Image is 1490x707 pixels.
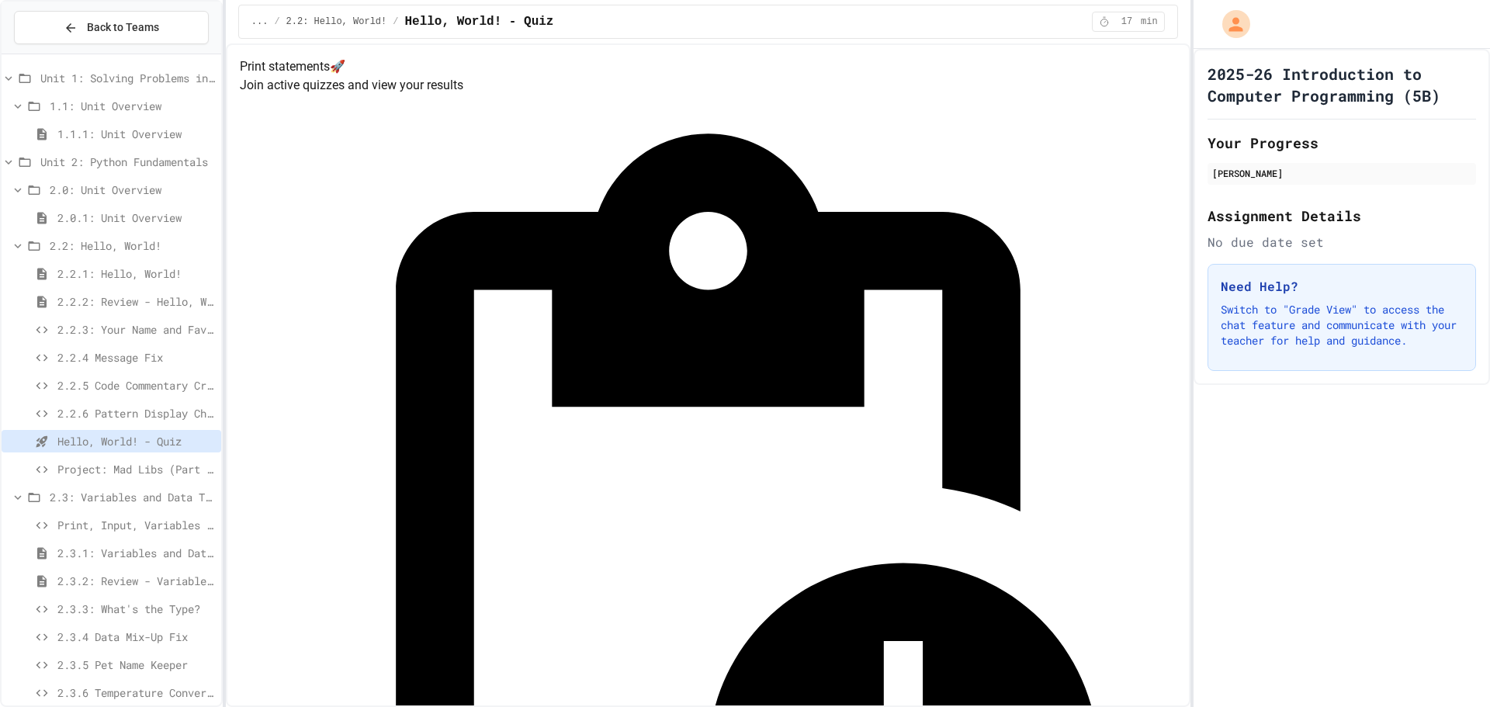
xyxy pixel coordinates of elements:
span: 2.2: Hello, World! [50,237,215,254]
span: 2.3.4 Data Mix-Up Fix [57,629,215,645]
span: 17 [1114,16,1139,28]
h1: 2025-26 Introduction to Computer Programming (5B) [1208,63,1476,106]
span: min [1141,16,1158,28]
span: 2.3.2: Review - Variables and Data Types [57,573,215,589]
span: Hello, World! - Quiz [404,12,553,31]
span: 2.0: Unit Overview [50,182,215,198]
span: Unit 2: Python Fundamentals [40,154,215,170]
span: 2.3.5 Pet Name Keeper [57,657,215,673]
span: 2.3.6 Temperature Converter [57,684,215,701]
span: 1.1.1: Unit Overview [57,126,215,142]
span: Print, Input, Variables & Data Types Review [57,517,215,533]
span: 1.1: Unit Overview [50,98,215,114]
h2: Assignment Details [1208,205,1476,227]
span: 2.3.3: What's the Type? [57,601,215,617]
span: / [393,16,398,28]
span: 2.2.1: Hello, World! [57,265,215,282]
span: 2.2: Hello, World! [286,16,387,28]
span: 2.2.6 Pattern Display Challenge [57,405,215,421]
span: Back to Teams [87,19,159,36]
span: 2.2.4 Message Fix [57,349,215,366]
span: Hello, World! - Quiz [57,433,215,449]
h2: Your Progress [1208,132,1476,154]
h4: Print statements 🚀 [240,57,1176,76]
p: Switch to "Grade View" to access the chat feature and communicate with your teacher for help and ... [1221,302,1463,348]
span: 2.0.1: Unit Overview [57,210,215,226]
span: 2.2.5 Code Commentary Creator [57,377,215,393]
span: 2.3.1: Variables and Data Types [57,545,215,561]
span: 2.3: Variables and Data Types [50,489,215,505]
span: ... [251,16,269,28]
button: Back to Teams [14,11,209,44]
h3: Need Help? [1221,277,1463,296]
span: Project: Mad Libs (Part 1) [57,461,215,477]
span: / [274,16,279,28]
span: Unit 1: Solving Problems in Computer Science [40,70,215,86]
p: Join active quizzes and view your results [240,76,1176,95]
span: 2.2.2: Review - Hello, World! [57,293,215,310]
div: [PERSON_NAME] [1212,166,1471,180]
div: No due date set [1208,233,1476,251]
div: My Account [1206,6,1254,42]
span: 2.2.3: Your Name and Favorite Movie [57,321,215,338]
